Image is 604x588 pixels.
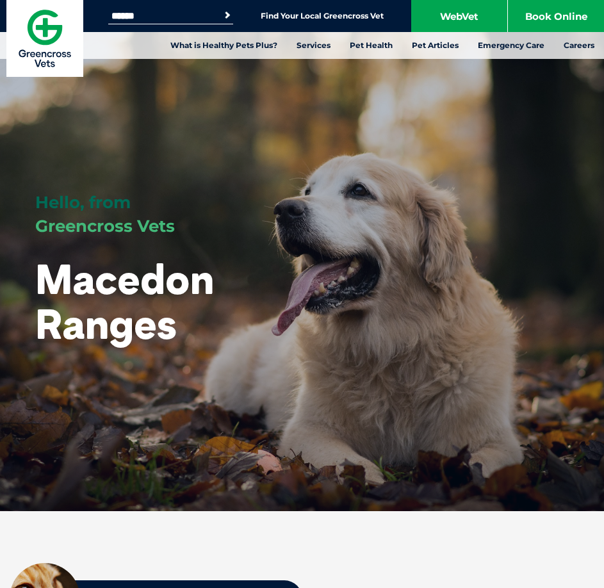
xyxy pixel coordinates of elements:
[340,32,402,59] a: Pet Health
[35,192,131,213] span: Hello, from
[161,32,287,59] a: What is Healthy Pets Plus?
[402,32,468,59] a: Pet Articles
[35,216,175,236] span: Greencross Vets
[35,257,285,347] h1: Macedon Ranges
[261,11,384,21] a: Find Your Local Greencross Vet
[221,9,234,22] button: Search
[287,32,340,59] a: Services
[554,32,604,59] a: Careers
[468,32,554,59] a: Emergency Care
